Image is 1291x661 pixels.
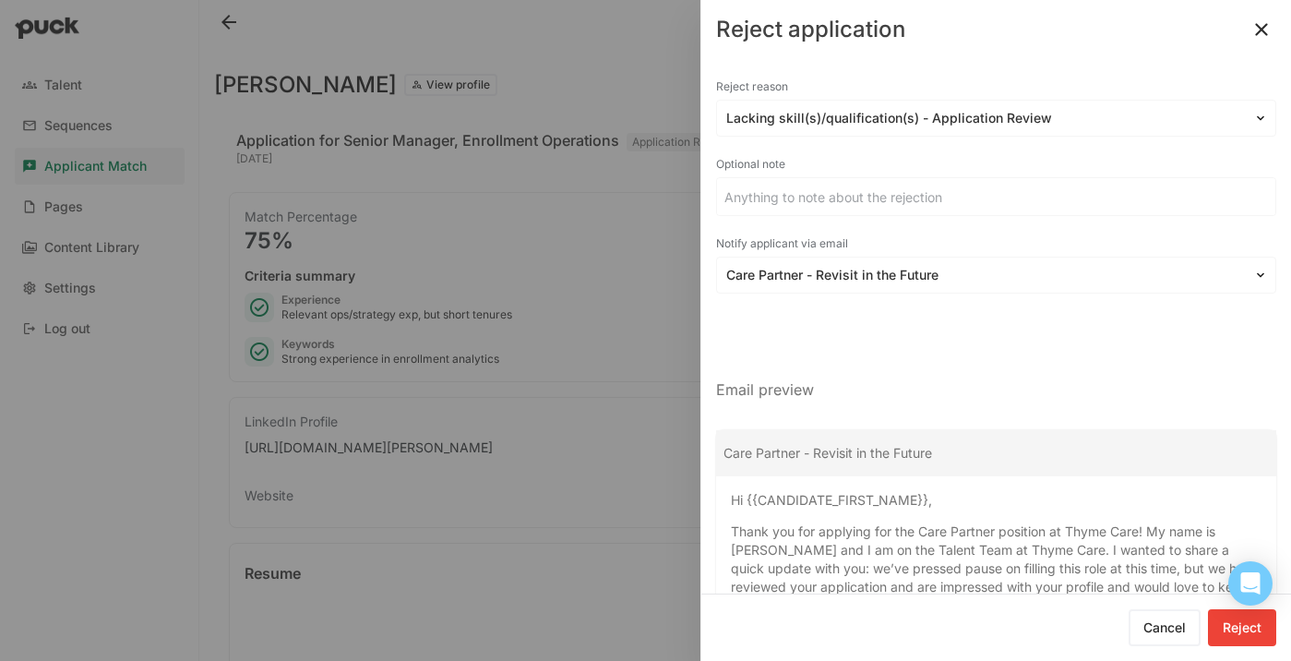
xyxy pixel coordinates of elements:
div: Notify applicant via email [716,231,1276,257]
div: Optional note [716,151,1276,177]
div: Email preview [716,364,1276,415]
div: Reject reason [716,74,1276,100]
div: Care Partner - Revisit in the Future [716,430,1276,476]
button: Reject [1208,609,1276,646]
div: Open Intercom Messenger [1228,561,1273,606]
button: Cancel [1129,609,1201,646]
div: Reject application [716,18,905,41]
span: Thank you for applying for the Care Partner position at Thyme Care! My name is [PERSON_NAME] and ... [731,523,1259,631]
input: Anything to note about the rejection [717,178,1275,215]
